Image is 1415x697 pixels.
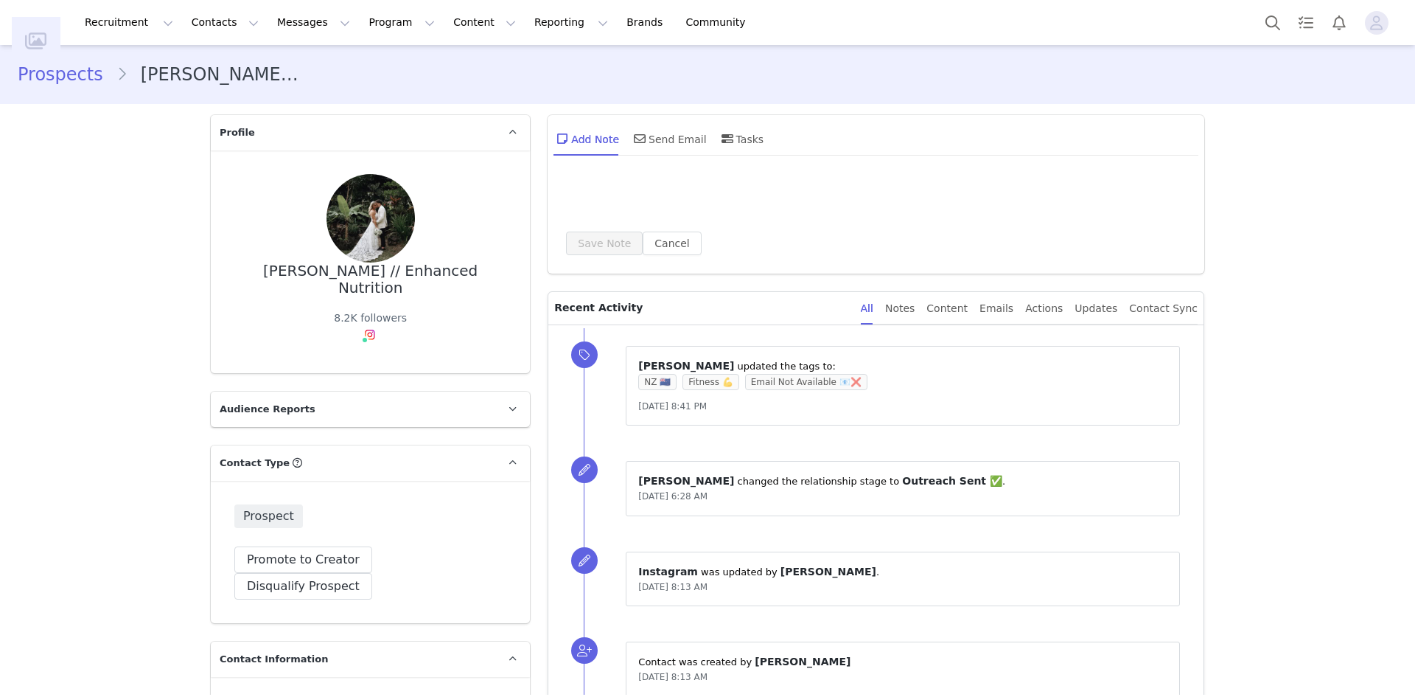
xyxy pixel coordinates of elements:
div: Notes [885,292,915,325]
div: [PERSON_NAME] // Enhanced Nutrition [234,263,506,296]
p: Contact was created by ⁨ ⁩ [638,654,1167,670]
div: avatar [1369,11,1383,35]
span: Fitness 💪 [682,374,738,390]
button: Contacts [183,6,268,39]
div: All [861,292,873,325]
a: Prospects [18,61,116,88]
div: 8.2K followers [334,311,407,326]
div: Tasks [719,121,764,156]
button: Promote to Creator [234,547,372,573]
div: Emails [979,292,1013,325]
button: Messages [268,6,359,39]
span: [PERSON_NAME] [638,360,734,372]
p: Recent Activity [554,292,848,325]
div: Contact Sync [1129,292,1198,325]
span: Outreach Sent ✅ [902,475,1002,487]
p: ⁨ ⁩ updated the tags to: [638,358,1167,374]
button: Cancel [643,232,701,255]
a: Tasks [1290,6,1322,39]
span: [DATE] 8:41 PM [638,401,707,412]
span: Contact Information [220,652,328,667]
p: ⁨ ⁩ changed the ⁨relationship⁩ stage to ⁨ ⁩. [638,474,1167,489]
button: Content [444,6,525,39]
button: Program [360,6,444,39]
button: Save Note [566,232,643,255]
span: Email Not Available 📧❌ [745,374,867,390]
span: NZ 🇳🇿 [638,374,677,390]
button: Notifications [1323,6,1355,39]
span: [PERSON_NAME] [638,475,734,487]
span: [DATE] 8:13 AM [638,672,707,682]
div: Content [926,292,968,325]
button: Profile [1356,11,1403,35]
span: Audience Reports [220,402,315,417]
span: Instagram [638,566,698,578]
div: Send Email [631,121,707,156]
button: Search [1257,6,1289,39]
button: Recruitment [76,6,182,39]
div: Updates [1075,292,1117,325]
span: Prospect [234,504,303,528]
a: Brands [618,6,676,39]
span: Contact Type [220,456,290,471]
span: [DATE] 8:13 AM [638,582,707,592]
span: Profile [220,125,255,140]
div: Actions [1025,292,1063,325]
div: Add Note [553,121,619,156]
img: instagram.svg [364,329,376,341]
img: 592c40e2-06f1-4e97-8bd8-a359b1005e98.jpg [326,174,415,263]
span: [PERSON_NAME] [780,566,876,578]
span: [DATE] 6:28 AM [638,491,707,502]
button: Disqualify Prospect [234,573,372,600]
button: Reporting [525,6,617,39]
span: [PERSON_NAME] [755,656,850,667]
p: ⁨ ⁩ was updated by ⁨ ⁩. [638,564,1167,580]
a: Community [677,6,761,39]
